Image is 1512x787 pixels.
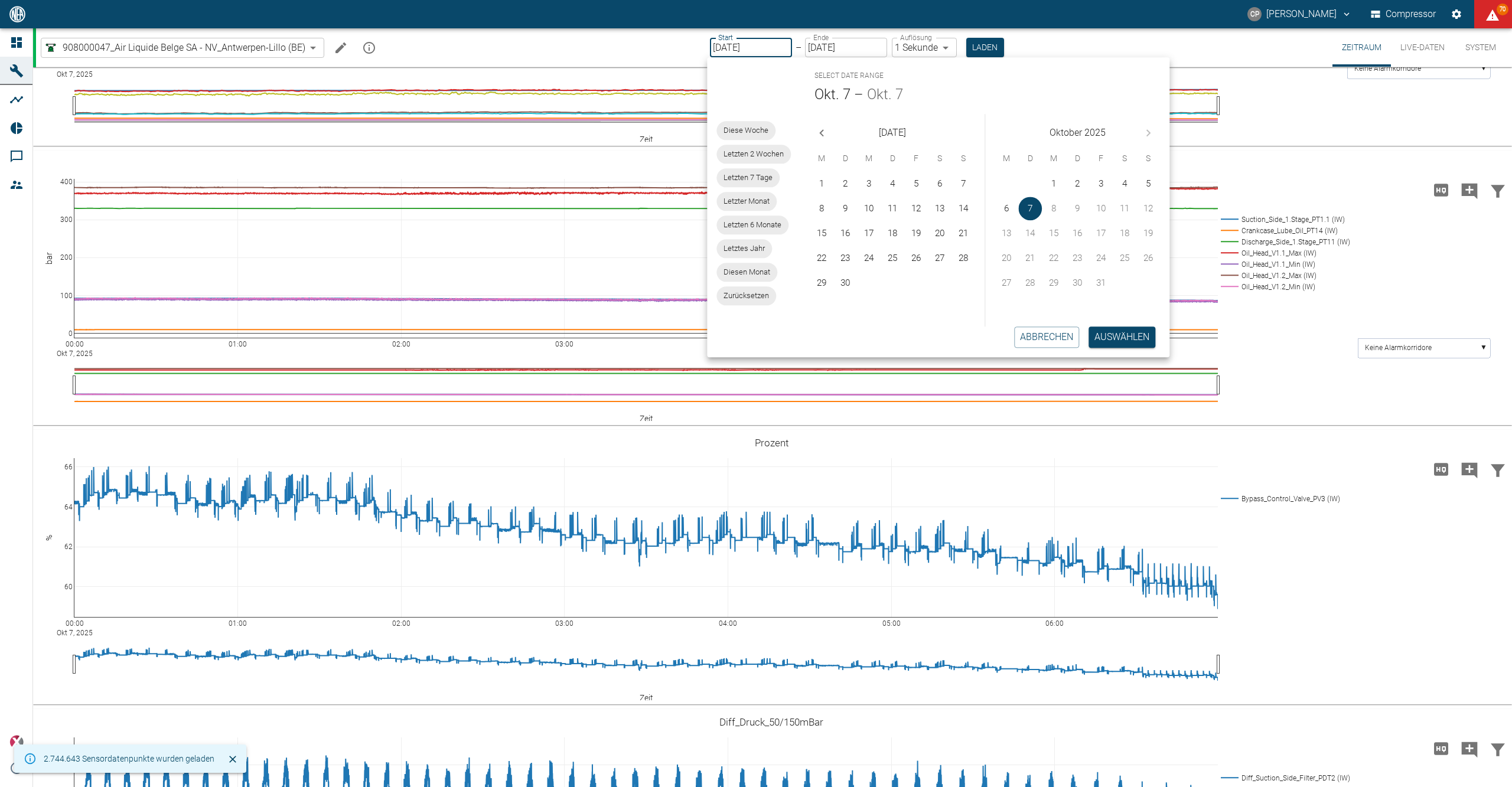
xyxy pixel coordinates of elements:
[716,286,776,305] div: Zurücksetzen
[1484,175,1512,205] button: Daten filtern
[966,38,1004,57] button: Laden
[1019,197,1042,220] button: 7
[996,147,1017,171] span: Montag
[892,38,957,57] div: 1 Sekunde
[928,221,952,245] button: 20
[1042,172,1066,195] button: 1
[44,41,305,55] a: 908000047_Air Liquide Belge SA - NV_Antwerpen-Lillo (BE)
[1332,28,1391,67] button: Zeitraum
[1484,733,1512,764] button: Daten filtern
[814,86,850,105] button: Okt. 7
[1113,172,1137,195] button: 4
[710,38,792,57] input: DD.MM.YYYY
[905,172,928,195] button: 5
[905,221,928,245] button: 19
[716,148,791,160] span: Letzten 2 Wochen
[952,246,976,270] button: 28
[716,219,788,231] span: Letzten 6 Monate
[716,121,775,140] div: Diese Woche
[881,197,905,220] button: 11
[834,197,858,220] button: 9
[716,195,777,207] span: Letzter Monat
[716,290,776,302] span: Zurücksetzen
[1427,184,1455,195] span: Hohe Auflösung
[716,172,780,184] span: Letzten 7 Tage
[929,147,950,171] span: Samstag
[905,197,928,220] button: 12
[44,748,214,769] div: 2.744.643 Sensordatenpunkte wurden geladen
[1497,4,1508,15] span: 70
[1066,172,1090,195] button: 2
[882,147,903,171] span: Donnerstag
[796,41,801,54] p: –
[716,168,780,187] div: Letzten 7 Tage
[1446,4,1467,25] button: Einstellungen
[810,221,834,245] button: 15
[1391,28,1454,67] button: Live-Daten
[1484,454,1512,485] button: Daten filtern
[834,221,858,245] button: 16
[1014,326,1079,348] button: Abbrechen
[810,172,834,195] button: 1
[716,263,777,282] div: Diesen Monat
[835,147,856,171] span: Dienstag
[1114,147,1135,171] span: Samstag
[928,197,952,220] button: 13
[63,41,305,54] span: 908000047_Air Liquide Belge SA - NV_Antwerpen-Lillo (BE)
[953,147,974,171] span: Sonntag
[1368,4,1439,25] button: Compressor
[952,197,976,220] button: 14
[834,172,858,195] button: 2
[1050,125,1106,141] span: Oktober 2025
[867,86,903,105] span: Okt. 7
[1354,64,1421,73] text: Keine Alarmkorridore
[1427,742,1455,753] span: Hohe Auflösung
[8,6,27,22] img: logo
[716,243,772,254] span: Letztes Jahr
[858,246,881,270] button: 24
[952,221,976,245] button: 21
[881,221,905,245] button: 18
[716,239,772,258] div: Letztes Jahr
[810,197,834,220] button: 8
[1067,147,1088,171] span: Donnerstag
[834,271,858,295] button: 30
[716,192,777,211] div: Letzter Monat
[1138,147,1159,171] span: Sonntag
[928,172,952,195] button: 6
[1137,172,1161,195] button: 5
[814,67,884,86] span: Select date range
[879,125,906,141] span: [DATE]
[900,32,932,43] label: Auflösung
[810,246,834,270] button: 22
[810,271,834,295] button: 29
[995,197,1019,220] button: 6
[1043,147,1064,171] span: Mittwoch
[224,750,242,768] button: Schließen
[858,172,881,195] button: 3
[716,145,791,164] div: Letzten 2 Wochen
[881,172,905,195] button: 4
[810,121,833,145] button: Previous month
[716,215,788,234] div: Letzten 6 Monate
[357,36,381,60] button: mission info
[1455,733,1484,764] button: Kommentar hinzufügen
[329,36,353,60] button: Machine bearbeiten
[9,735,24,749] img: Xplore Logo
[1365,344,1432,352] text: Keine Alarmkorridore
[805,38,887,57] input: DD.MM.YYYY
[1427,463,1455,474] span: Hohe Auflösung
[928,246,952,270] button: 27
[850,86,867,105] h5: –
[952,172,976,195] button: 7
[716,125,775,136] span: Diese Woche
[716,266,777,278] span: Diesen Monat
[834,246,858,270] button: 23
[1090,172,1113,195] button: 3
[1089,326,1155,348] button: Auswählen
[1454,28,1507,67] button: System
[858,147,879,171] span: Mittwoch
[1246,4,1354,25] button: christoph.palm@neuman-esser.com
[718,32,733,43] label: Start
